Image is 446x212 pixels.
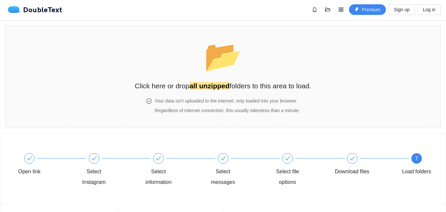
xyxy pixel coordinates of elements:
[350,156,355,161] span: check
[27,156,32,161] span: check
[139,166,178,188] div: Select information
[156,156,161,161] span: check
[333,153,398,177] div: Download files
[8,6,62,13] div: DoubleText
[8,6,62,13] a: logoDoubleText
[423,6,435,13] span: Log in
[8,6,23,13] img: logo
[91,156,97,161] span: check
[189,82,229,90] strong: all unzipped
[349,4,386,15] button: thunderboltPremium
[335,166,369,177] div: Download files
[355,7,359,13] span: thunderbolt
[362,6,380,13] span: Premium
[389,4,415,15] button: Sign up
[154,108,300,113] span: Regardless of internet connection, this usually takes less than a minute .
[18,166,41,177] div: Open link
[397,153,436,177] div: 7Load folders
[139,153,204,188] div: Select information
[310,7,320,12] span: bell
[75,166,113,188] div: Select Instagram
[75,153,140,188] div: Select Instagram
[323,4,333,15] button: folder-open
[204,153,269,188] div: Select messages
[336,7,346,12] span: appstore
[268,166,307,188] div: Select file options
[154,97,300,105] h4: Your data isn't uploaded to the internet, only loaded into your browser.
[415,156,418,161] span: 7
[10,153,75,177] div: Open link
[402,166,431,177] div: Load folders
[336,4,346,15] button: appstore
[285,156,290,161] span: check
[204,39,242,73] span: folder
[309,4,320,15] button: bell
[204,166,242,188] div: Select messages
[221,156,226,161] span: check
[135,80,311,91] h2: Click here or drop folders to this area to load.
[418,4,441,15] button: Log in
[323,7,333,12] span: folder-open
[394,6,409,13] span: Sign up
[268,153,333,188] div: Select file options
[146,98,152,104] span: safety-certificate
